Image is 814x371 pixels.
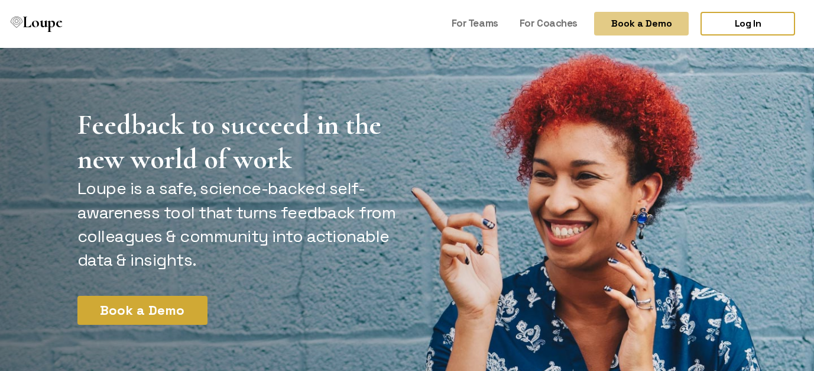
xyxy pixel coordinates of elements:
[77,296,207,325] button: Book a Demo
[515,12,582,34] a: For Coaches
[77,108,400,176] h1: Feedback to succeed in the new world of work
[11,17,22,28] img: Loupe Logo
[447,12,503,34] a: For Teams
[7,12,66,36] a: Loupe
[594,12,689,36] button: Book a Demo
[701,12,795,36] a: Log In
[77,176,400,272] p: Loupe is a safe, science-backed self-awareness tool that turns feedback from colleagues & communi...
